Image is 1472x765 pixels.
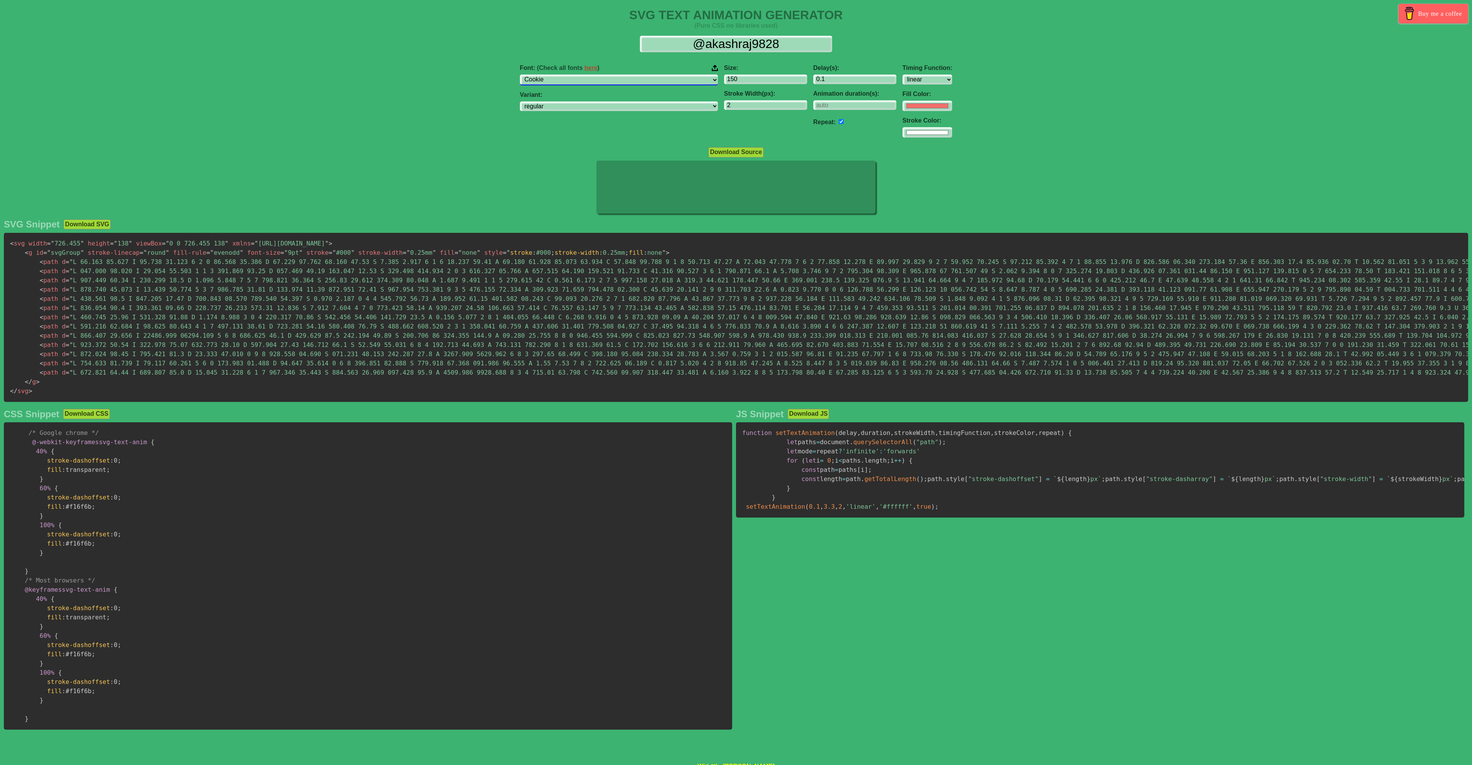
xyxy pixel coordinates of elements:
[62,258,66,266] span: d
[40,475,43,483] span: }
[640,36,832,52] input: Input Text Here
[66,258,70,266] span: =
[40,304,58,312] span: path
[913,503,916,510] span: ,
[890,429,894,436] span: ,
[66,304,70,312] span: =
[69,323,73,330] span: "
[861,475,864,483] span: .
[10,387,28,395] span: svg
[306,249,329,256] span: stroke
[520,65,599,71] span: Font:
[69,304,73,312] span: "
[69,350,73,358] span: "
[143,249,147,256] span: "
[80,240,84,247] span: "
[40,323,43,330] span: <
[114,240,118,247] span: "
[162,240,166,247] span: =
[813,90,896,97] label: Animation duration(s):
[787,457,798,464] span: for
[831,457,835,464] span: ;
[66,286,70,293] span: =
[25,249,29,256] span: <
[40,258,43,266] span: <
[584,65,598,71] a: here
[1390,475,1442,483] span: strokeWidth
[62,360,66,367] span: d
[551,249,555,256] span: ;
[520,91,718,98] label: Variant:
[40,512,43,519] span: }
[40,314,43,321] span: <
[1220,475,1224,483] span: =
[1146,475,1212,483] span: "stroke-dasharray"
[51,240,55,247] span: "
[935,503,939,510] span: ;
[36,249,43,256] span: id
[1213,475,1217,483] span: ]
[801,466,820,473] span: const
[251,240,328,247] span: [URL][DOMAIN_NAME]
[28,240,47,247] span: width
[916,438,939,446] span: "path"
[66,360,70,367] span: =
[69,267,73,275] span: "
[117,457,121,464] span: ;
[40,332,58,339] span: path
[924,475,927,483] span: ;
[839,119,844,124] input: auto
[813,65,896,71] label: Delay(s):
[805,457,816,464] span: let
[746,503,805,510] span: setTextAnimation
[403,249,406,256] span: =
[724,75,807,84] input: 100
[140,249,143,256] span: =
[712,65,718,71] img: Upload your font
[36,378,40,385] span: >
[644,249,648,256] span: :
[40,258,58,266] span: path
[329,249,355,256] span: #000
[66,314,70,321] span: =
[166,240,170,247] span: "
[662,249,666,256] span: "
[1231,475,1265,483] span: length
[724,65,807,71] label: Size:
[32,438,99,446] span: @-webkit-keyframes
[32,438,147,446] span: svg-text-anim
[88,240,110,247] span: height
[10,240,14,247] span: <
[742,429,772,436] span: function
[4,219,60,230] h2: SVG Snippet
[931,503,935,510] span: )
[477,249,481,256] span: "
[47,494,110,501] span: stroke-dashoffset
[166,249,170,256] span: "
[10,429,155,722] code: 0 transparent 0 #f16f6b 0 #f16f6b 0 transparent 0 #f16f6b 0 #f16f6b
[990,429,994,436] span: ,
[40,341,43,348] span: <
[772,494,776,501] span: }
[4,409,59,420] h2: CSS Snippet
[887,457,891,464] span: ;
[879,448,883,455] span: :
[484,249,503,256] span: style
[110,240,132,247] span: 138
[110,494,114,501] span: :
[406,249,410,256] span: "
[1091,475,1098,483] span: px
[1098,475,1102,483] span: `
[916,475,920,483] span: (
[47,503,62,510] span: fill
[876,503,879,510] span: ,
[40,341,58,348] span: path
[1102,475,1106,483] span: ;
[117,494,121,501] span: ;
[88,249,140,256] span: stroke-linecap
[1035,429,1039,436] span: ,
[440,249,455,256] span: fill
[40,267,43,275] span: <
[62,503,66,510] span: :
[1294,475,1298,483] span: .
